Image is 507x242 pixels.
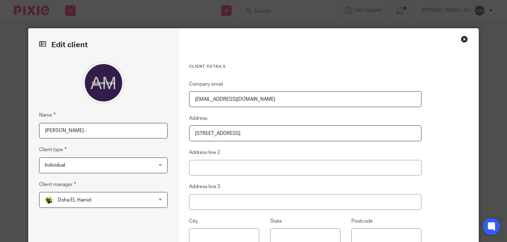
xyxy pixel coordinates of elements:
label: State [270,218,282,225]
h2: Edit client [39,39,168,51]
label: Address line 2 [189,149,220,156]
label: Company email [189,81,223,88]
span: Individual [45,163,65,168]
img: Doha-Starbridge.jpg [45,196,53,204]
label: City [189,218,198,225]
label: Address [189,115,207,122]
label: Name [39,111,56,119]
label: Client manager [39,180,76,188]
label: Postcode [351,218,373,225]
label: Address line 3 [189,183,220,190]
div: Close this dialog window [461,36,468,43]
span: Doha EL Hamid [58,198,91,203]
label: Client type [39,145,67,154]
h3: Client details [189,64,421,69]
